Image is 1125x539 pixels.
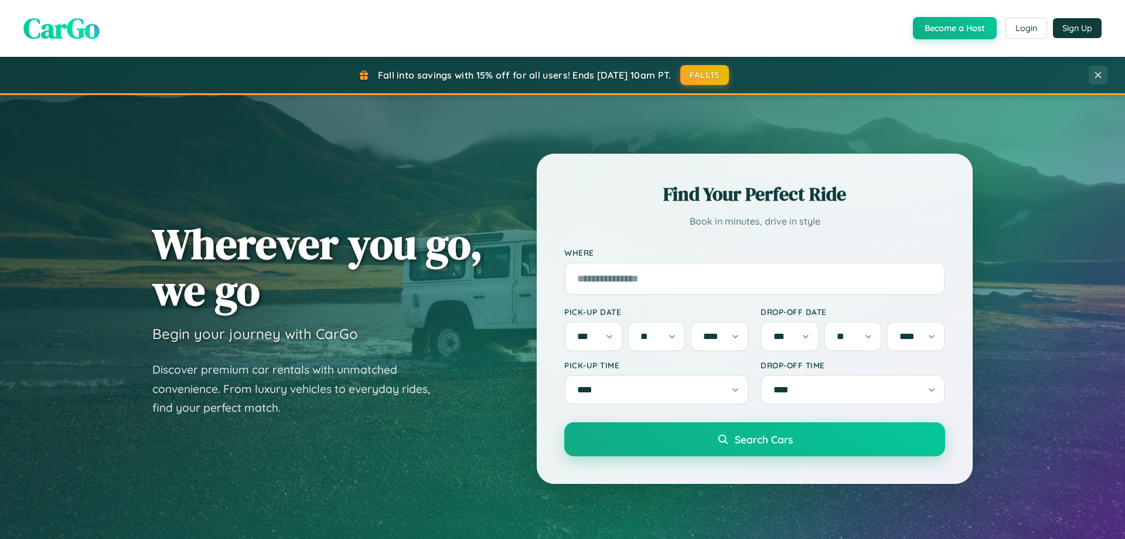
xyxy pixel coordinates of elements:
label: Drop-off Time [761,360,945,370]
button: Search Cars [564,422,945,456]
span: Fall into savings with 15% off for all users! Ends [DATE] 10am PT. [378,69,671,81]
h2: Find Your Perfect Ride [564,181,945,207]
p: Book in minutes, drive in style [564,213,945,230]
h1: Wherever you go, we go [152,221,483,313]
label: Pick-up Date [564,307,749,317]
p: Discover premium car rentals with unmatched convenience. From luxury vehicles to everyday rides, ... [152,360,445,418]
button: Login [1005,18,1047,39]
button: Become a Host [913,17,997,39]
span: Search Cars [735,433,793,446]
span: CarGo [23,9,100,48]
label: Where [564,248,945,257]
h3: Begin your journey with CarGo [152,325,358,343]
label: Drop-off Date [761,307,945,317]
button: Sign Up [1053,18,1102,38]
label: Pick-up Time [564,360,749,370]
button: FALL15 [680,65,729,85]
